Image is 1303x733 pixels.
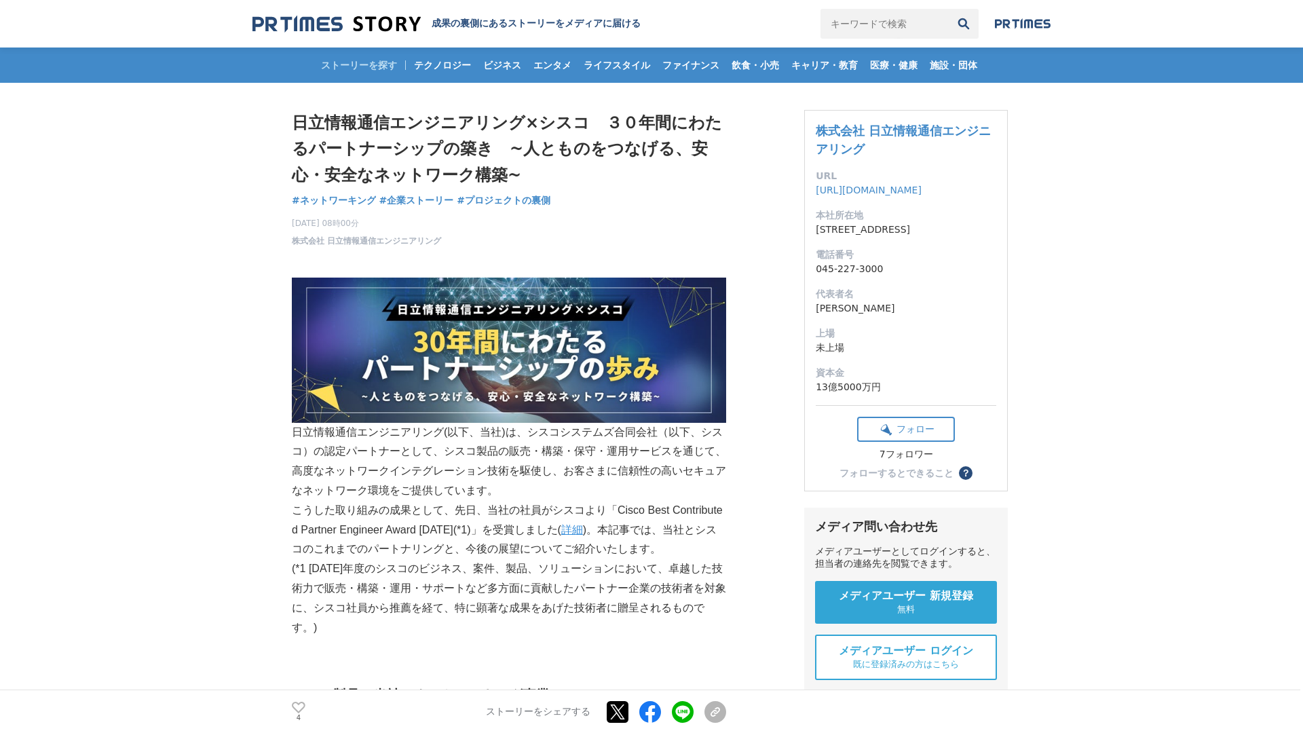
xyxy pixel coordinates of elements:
a: 詳細 [561,524,583,535]
button: 検索 [949,9,979,39]
dt: 代表者名 [816,287,996,301]
span: 無料 [897,603,915,616]
span: キャリア・教育 [786,59,863,71]
span: 医療・健康 [865,59,923,71]
p: 日立情報通信エンジニアリング(以下、当社)は、シスコシステムズ合同会社（以下、シスコ）の認定パートナーとして、シスコ製品の販売・構築・保守・運用サービスを通じて、高度なネットワークインテグレーシ... [292,278,726,501]
img: 成果の裏側にあるストーリーをメディアに届ける [252,15,421,33]
div: メディアユーザーとしてログインすると、担当者の連絡先を閲覧できます。 [815,546,997,570]
span: [DATE] 08時00分 [292,217,441,229]
a: ライフスタイル [578,48,656,83]
p: ストーリーをシェアする [486,706,590,718]
span: ？ [961,468,970,478]
a: 株式会社 日立情報通信エンジニアリング [292,235,441,247]
dt: 本社所在地 [816,208,996,223]
a: テクノロジー [409,48,476,83]
a: 医療・健康 [865,48,923,83]
a: [URL][DOMAIN_NAME] [816,185,922,195]
a: エンタメ [528,48,577,83]
dt: URL [816,169,996,183]
h2: 成果の裏側にあるストーリーをメディアに届ける [432,18,641,30]
dd: [STREET_ADDRESS] [816,223,996,237]
span: ライフスタイル [578,59,656,71]
div: フォローするとできること [839,468,953,478]
dd: 13億5000万円 [816,380,996,394]
span: 飲食・小売 [726,59,785,71]
span: #プロジェクトの裏側 [457,194,550,206]
a: 施設・団体 [924,48,983,83]
a: 株式会社 日立情報通信エンジニアリング [816,124,991,156]
p: 4 [292,715,305,721]
dd: 未上場 [816,341,996,355]
p: (*1 [DATE]年度のシスコのビジネス、案件、製品、ソリューションにおいて、卓越した技術力で販売・構築・運用・サポートなど多方面に貢献したパートナー企業の技術者を対象に、シスコ社員から推薦を... [292,559,726,637]
h2: シスコ製品と当社のネットワーキング事業 [292,684,726,706]
dd: 045-227-3000 [816,262,996,276]
span: テクノロジー [409,59,476,71]
span: 施設・団体 [924,59,983,71]
span: エンタメ [528,59,577,71]
a: #ネットワーキング [292,193,376,208]
dt: 電話番号 [816,248,996,262]
img: thumbnail_291a6e60-8c83-11f0-9d6d-a329db0dd7a1.png [292,278,726,423]
img: prtimes [995,18,1051,29]
a: ビジネス [478,48,527,83]
span: ビジネス [478,59,527,71]
a: #企業ストーリー [379,193,454,208]
h1: 日立情報通信エンジニアリング×シスコ ３０年間にわたるパートナーシップの築き ~人とものをつなげる、安心・安全なネットワーク構築~ [292,110,726,188]
span: メディアユーザー ログイン [839,644,973,658]
dd: [PERSON_NAME] [816,301,996,316]
div: 7フォロワー [857,449,955,461]
a: メディアユーザー 新規登録 無料 [815,581,997,624]
div: メディア問い合わせ先 [815,519,997,535]
a: ファイナンス [657,48,725,83]
a: メディアユーザー ログイン 既に登録済みの方はこちら [815,635,997,680]
button: ？ [959,466,972,480]
dt: 資本金 [816,366,996,380]
span: #ネットワーキング [292,194,376,206]
span: ファイナンス [657,59,725,71]
button: フォロー [857,417,955,442]
a: #プロジェクトの裏側 [457,193,550,208]
input: キーワードで検索 [820,9,949,39]
span: メディアユーザー 新規登録 [839,589,973,603]
p: こうした取り組みの成果として、先日、当社の社員がシスコより「Cisco Best Contributed Partner Engineer Award [DATE](*1)」を受賞しました( )... [292,501,726,559]
span: 既に登録済みの方はこちら [853,658,959,671]
a: 成果の裏側にあるストーリーをメディアに届ける 成果の裏側にあるストーリーをメディアに届ける [252,15,641,33]
a: 飲食・小売 [726,48,785,83]
span: #企業ストーリー [379,194,454,206]
dt: 上場 [816,326,996,341]
a: キャリア・教育 [786,48,863,83]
